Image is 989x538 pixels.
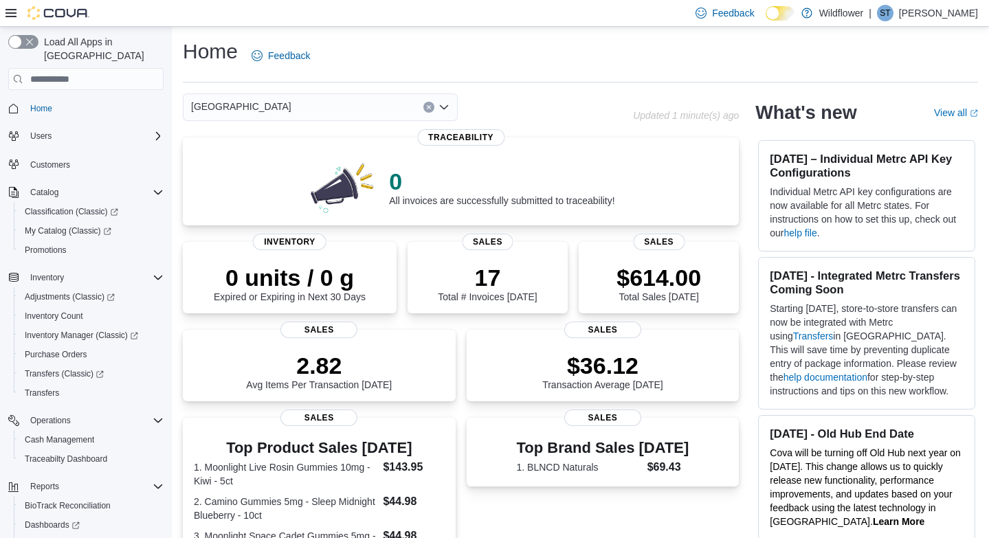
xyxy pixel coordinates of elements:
[770,152,964,179] h3: [DATE] – Individual Metrc API Key Configurations
[383,493,444,510] dd: $44.98
[766,6,794,21] input: Dark Mode
[25,157,76,173] a: Customers
[19,203,124,220] a: Classification (Classic)
[3,477,169,496] button: Reports
[770,302,964,398] p: Starting [DATE], store-to-store transfers can now be integrated with Metrc using in [GEOGRAPHIC_D...
[19,451,164,467] span: Traceabilty Dashboard
[30,187,58,198] span: Catalog
[30,415,71,426] span: Operations
[30,272,64,283] span: Inventory
[214,264,366,302] div: Expired or Expiring in Next 30 Days
[246,352,392,379] p: 2.82
[30,481,59,492] span: Reports
[517,440,689,456] h3: Top Brand Sales [DATE]
[14,240,169,260] button: Promotions
[19,203,164,220] span: Classification (Classic)
[793,330,834,341] a: Transfers
[542,352,663,390] div: Transaction Average [DATE]
[417,129,504,146] span: Traceability
[191,98,291,115] span: [GEOGRAPHIC_DATA]
[25,412,76,429] button: Operations
[3,411,169,430] button: Operations
[246,352,392,390] div: Avg Items Per Transaction [DATE]
[25,478,164,495] span: Reports
[19,223,117,239] a: My Catalog (Classic)
[25,311,83,322] span: Inventory Count
[770,447,961,527] span: Cova will be turning off Old Hub next year on [DATE]. This change allows us to quickly release ne...
[880,5,890,21] span: ST
[819,5,864,21] p: Wildflower
[423,102,434,113] button: Clear input
[25,434,94,445] span: Cash Management
[25,478,65,495] button: Reports
[3,126,169,146] button: Users
[633,234,685,250] span: Sales
[25,349,87,360] span: Purchase Orders
[19,385,164,401] span: Transfers
[438,264,537,291] p: 17
[869,5,871,21] p: |
[19,431,164,448] span: Cash Management
[30,159,70,170] span: Customers
[30,131,52,142] span: Users
[14,202,169,221] a: Classification (Classic)
[19,431,100,448] a: Cash Management
[19,242,72,258] a: Promotions
[14,326,169,345] a: Inventory Manager (Classic)
[25,330,138,341] span: Inventory Manager (Classic)
[25,100,58,117] a: Home
[194,440,445,456] h3: Top Product Sales [DATE]
[755,102,856,124] h2: What's new
[14,364,169,383] a: Transfers (Classic)
[14,383,169,403] button: Transfers
[19,346,93,363] a: Purchase Orders
[19,366,109,382] a: Transfers (Classic)
[280,322,357,338] span: Sales
[14,449,169,469] button: Traceabilty Dashboard
[19,308,164,324] span: Inventory Count
[542,352,663,379] p: $36.12
[647,459,689,475] dd: $69.43
[183,38,238,65] h1: Home
[25,225,111,236] span: My Catalog (Classic)
[438,264,537,302] div: Total # Invoices [DATE]
[25,500,111,511] span: BioTrack Reconciliation
[25,412,164,429] span: Operations
[19,517,85,533] a: Dashboards
[19,497,164,514] span: BioTrack Reconciliation
[307,159,379,214] img: 0
[3,268,169,287] button: Inventory
[517,460,642,474] dt: 1. BLNCD Naturals
[784,227,817,238] a: help file
[873,516,924,527] a: Learn More
[616,264,701,291] p: $614.00
[14,515,169,535] a: Dashboards
[19,327,164,344] span: Inventory Manager (Classic)
[770,185,964,240] p: Individual Metrc API key configurations are now available for all Metrc states. For instructions ...
[19,451,113,467] a: Traceabilty Dashboard
[25,291,115,302] span: Adjustments (Classic)
[784,372,867,383] a: help documentation
[3,154,169,174] button: Customers
[25,368,104,379] span: Transfers (Classic)
[280,410,357,426] span: Sales
[253,234,326,250] span: Inventory
[899,5,978,21] p: [PERSON_NAME]
[25,100,164,117] span: Home
[38,35,164,63] span: Load All Apps in [GEOGRAPHIC_DATA]
[14,345,169,364] button: Purchase Orders
[25,184,164,201] span: Catalog
[25,519,80,530] span: Dashboards
[19,517,164,533] span: Dashboards
[25,453,107,464] span: Traceabilty Dashboard
[25,269,164,286] span: Inventory
[25,269,69,286] button: Inventory
[19,497,116,514] a: BioTrack Reconciliation
[214,264,366,291] p: 0 units / 0 g
[25,155,164,172] span: Customers
[564,410,641,426] span: Sales
[19,346,164,363] span: Purchase Orders
[770,269,964,296] h3: [DATE] - Integrated Metrc Transfers Coming Soon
